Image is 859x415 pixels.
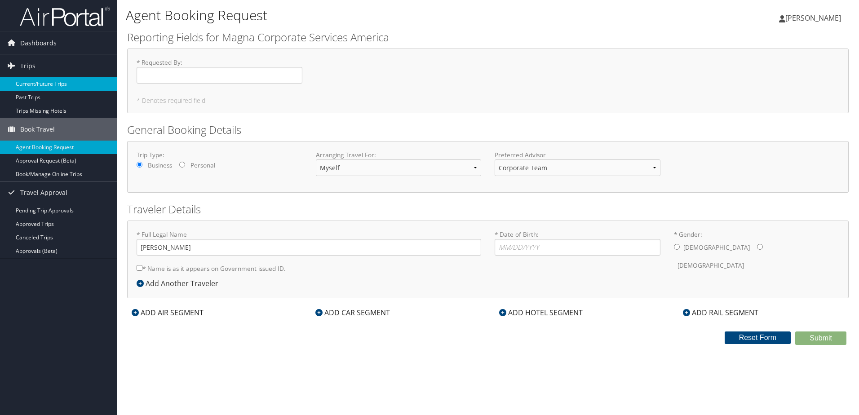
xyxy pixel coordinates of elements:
[316,150,482,159] label: Arranging Travel For:
[148,161,172,170] label: Business
[127,307,208,318] div: ADD AIR SEGMENT
[127,30,849,45] h2: Reporting Fields for Magna Corporate Services America
[677,257,744,274] label: [DEMOGRAPHIC_DATA]
[20,181,67,204] span: Travel Approval
[495,150,660,159] label: Preferred Advisor
[137,67,302,84] input: * Requested By:
[137,260,286,277] label: * Name is as it appears on Government issued ID.
[20,32,57,54] span: Dashboards
[725,331,791,344] button: Reset Form
[127,122,849,137] h2: General Booking Details
[137,239,481,256] input: * Full Legal Name
[126,6,609,25] h1: Agent Booking Request
[495,239,660,256] input: * Date of Birth:
[795,331,846,345] button: Submit
[137,150,302,159] label: Trip Type:
[127,202,849,217] h2: Traveler Details
[785,13,841,23] span: [PERSON_NAME]
[137,97,839,104] h5: * Denotes required field
[137,58,302,84] label: * Requested By :
[190,161,215,170] label: Personal
[137,230,481,256] label: * Full Legal Name
[20,55,35,77] span: Trips
[674,244,680,250] input: * Gender:[DEMOGRAPHIC_DATA][DEMOGRAPHIC_DATA]
[495,230,660,256] label: * Date of Birth:
[137,278,223,289] div: Add Another Traveler
[137,265,142,271] input: * Name is as it appears on Government issued ID.
[20,6,110,27] img: airportal-logo.png
[779,4,850,31] a: [PERSON_NAME]
[674,230,840,274] label: * Gender:
[683,239,750,256] label: [DEMOGRAPHIC_DATA]
[311,307,394,318] div: ADD CAR SEGMENT
[20,118,55,141] span: Book Travel
[757,244,763,250] input: * Gender:[DEMOGRAPHIC_DATA][DEMOGRAPHIC_DATA]
[495,307,587,318] div: ADD HOTEL SEGMENT
[678,307,763,318] div: ADD RAIL SEGMENT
